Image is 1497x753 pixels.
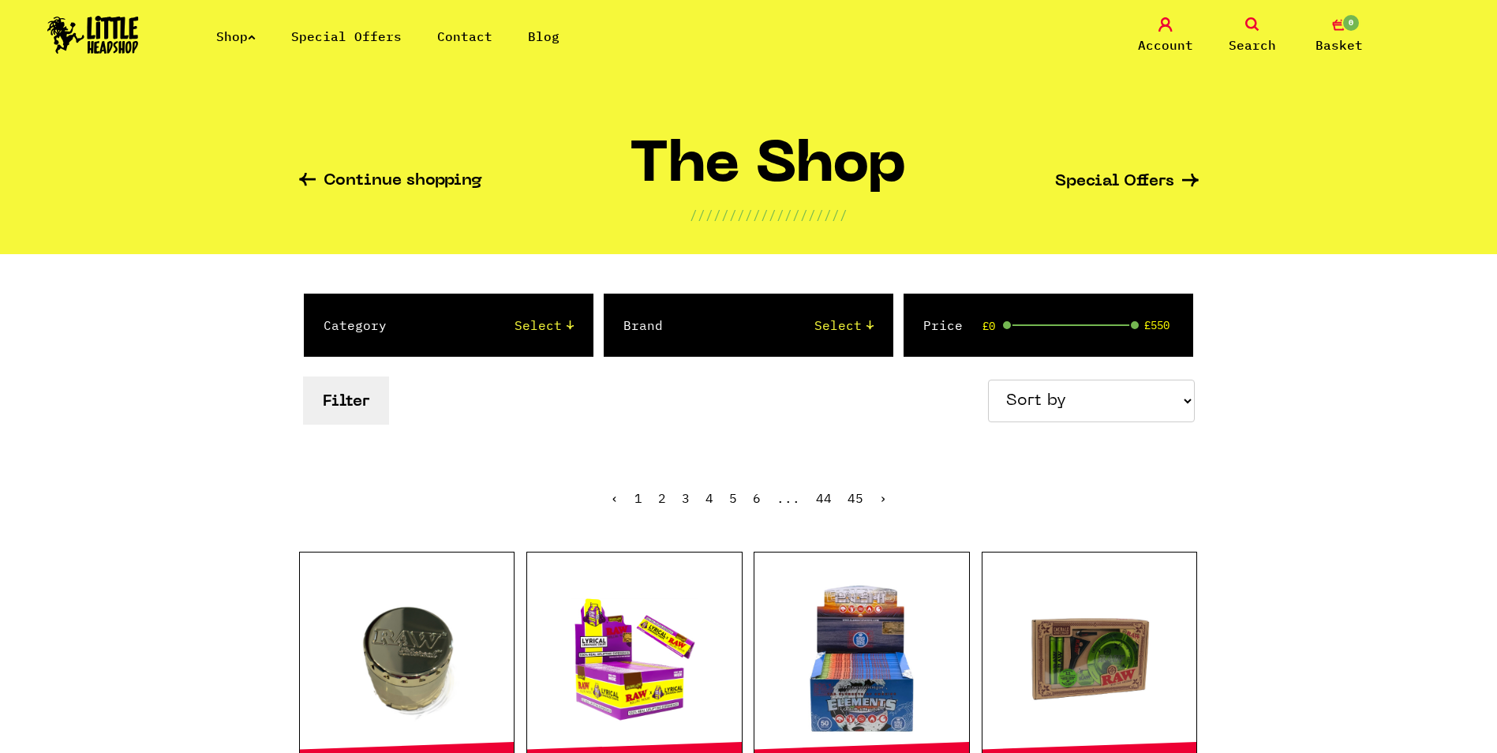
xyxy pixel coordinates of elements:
[690,205,848,224] p: ////////////////////
[879,490,887,506] a: Next »
[753,490,761,506] a: 6
[216,28,256,44] a: Shop
[729,490,737,506] a: 5
[634,490,642,506] span: 1
[1138,36,1193,54] span: Account
[611,492,619,504] li: « Previous
[982,320,995,332] span: £0
[1055,174,1199,190] a: Special Offers
[47,16,139,54] img: Little Head Shop Logo
[848,490,863,506] a: 45
[777,490,800,506] span: ...
[1315,36,1363,54] span: Basket
[299,173,482,191] a: Continue shopping
[1229,36,1276,54] span: Search
[1213,17,1292,54] a: Search
[705,490,713,506] a: 4
[682,490,690,506] a: 3
[291,28,402,44] a: Special Offers
[303,376,389,425] button: Filter
[623,316,663,335] label: Brand
[630,140,907,205] h1: The Shop
[437,28,492,44] a: Contact
[1342,13,1360,32] span: 0
[1144,319,1170,332] span: £550
[658,490,666,506] a: 2
[324,316,387,335] label: Category
[611,490,619,506] span: ‹
[923,316,963,335] label: Price
[1300,17,1379,54] a: 0 Basket
[816,490,832,506] a: 44
[528,28,560,44] a: Blog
